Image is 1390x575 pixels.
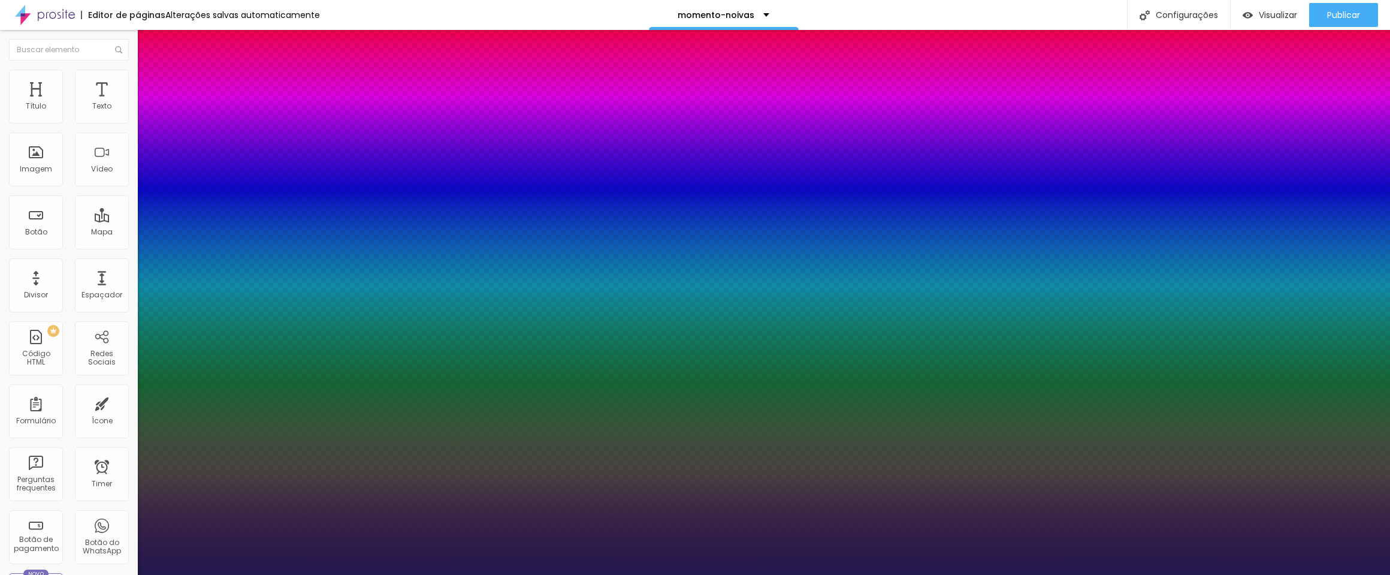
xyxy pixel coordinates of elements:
[1259,10,1297,20] span: Visualizar
[78,538,125,556] div: Botão do WhatsApp
[91,165,113,173] div: Vídeo
[678,11,754,19] p: momento-noivas
[78,350,125,367] div: Redes Sociais
[91,228,113,236] div: Mapa
[12,535,59,553] div: Botão de pagamento
[1309,3,1378,27] button: Publicar
[12,475,59,493] div: Perguntas frequentes
[92,102,111,110] div: Texto
[12,350,59,367] div: Código HTML
[81,11,165,19] div: Editor de páginas
[9,39,129,61] input: Buscar elemento
[20,165,52,173] div: Imagem
[25,228,47,236] div: Botão
[92,480,112,488] div: Timer
[92,417,113,425] div: Ícone
[115,46,122,53] img: Icone
[1327,10,1360,20] span: Publicar
[81,291,122,299] div: Espaçador
[24,291,48,299] div: Divisor
[16,417,56,425] div: Formulário
[26,102,46,110] div: Título
[1231,3,1309,27] button: Visualizar
[1243,10,1253,20] img: view-1.svg
[1140,10,1150,20] img: Icone
[165,11,320,19] div: Alterações salvas automaticamente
